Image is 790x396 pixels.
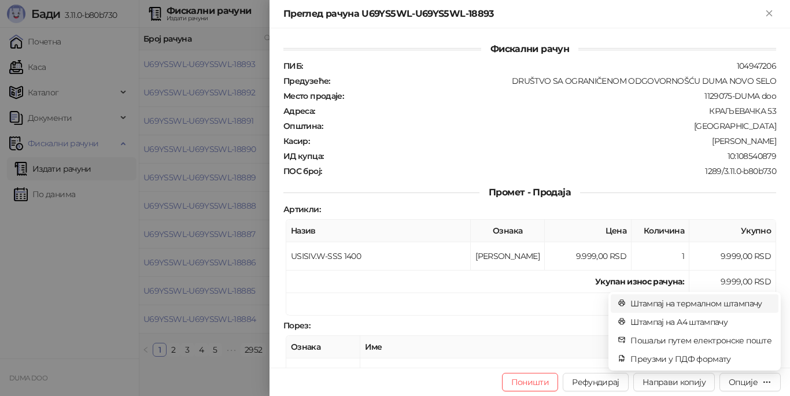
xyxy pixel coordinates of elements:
[630,334,771,347] span: Пошаљи путем електронске поште
[283,7,762,21] div: Преглед рачуна U69YS5WL-U69YS5WL-18893
[283,204,320,214] strong: Артикли :
[471,220,545,242] th: Ознака
[545,220,632,242] th: Цена
[481,43,578,54] span: Фискални рачун
[643,377,706,387] span: Направи копију
[283,136,309,146] strong: Касир :
[632,242,689,271] td: 1
[502,373,559,391] button: Поништи
[283,151,323,161] strong: ИД купца :
[719,373,781,391] button: Опције
[689,271,776,293] td: 9.999,00 RSD
[311,136,777,146] div: [PERSON_NAME]
[689,242,776,271] td: 9.999,00 RSD
[563,373,629,391] button: Рефундирај
[360,336,643,358] th: Име
[479,187,580,198] span: Промет - Продаја
[632,220,689,242] th: Количина
[762,7,776,21] button: Close
[630,316,771,328] span: Штампај на А4 штампачу
[323,166,777,176] div: 1289/3.11.0-b80b730
[304,61,777,71] div: 104947206
[345,91,777,101] div: 1129075-DUMA doo
[283,121,323,131] strong: Општина :
[283,166,322,176] strong: ПОС број :
[286,358,360,387] td: [PERSON_NAME]
[729,377,758,387] div: Опције
[283,76,330,86] strong: Предузеће :
[324,151,777,161] div: 10:108540879
[316,106,777,116] div: КРАЉЕВАЧКА 53
[689,220,776,242] th: Укупно
[331,76,777,86] div: DRUŠTVO SA OGRANIČENOM ODGOVORNOŠĆU DUMA NOVO SELO
[595,276,684,287] strong: Укупан износ рачуна :
[286,220,471,242] th: Назив
[283,61,302,71] strong: ПИБ :
[630,353,771,365] span: Преузми у ПДФ формату
[471,242,545,271] td: [PERSON_NAME]
[360,358,643,387] td: О-ПДВ
[283,91,344,101] strong: Место продаје :
[283,106,315,116] strong: Адреса :
[633,373,715,391] button: Направи копију
[286,336,360,358] th: Ознака
[630,297,771,310] span: Штампај на термалном штампачу
[283,320,310,331] strong: Порез :
[324,121,777,131] div: [GEOGRAPHIC_DATA]
[286,242,471,271] td: USISIV.W-SSS 1400
[545,242,632,271] td: 9.999,00 RSD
